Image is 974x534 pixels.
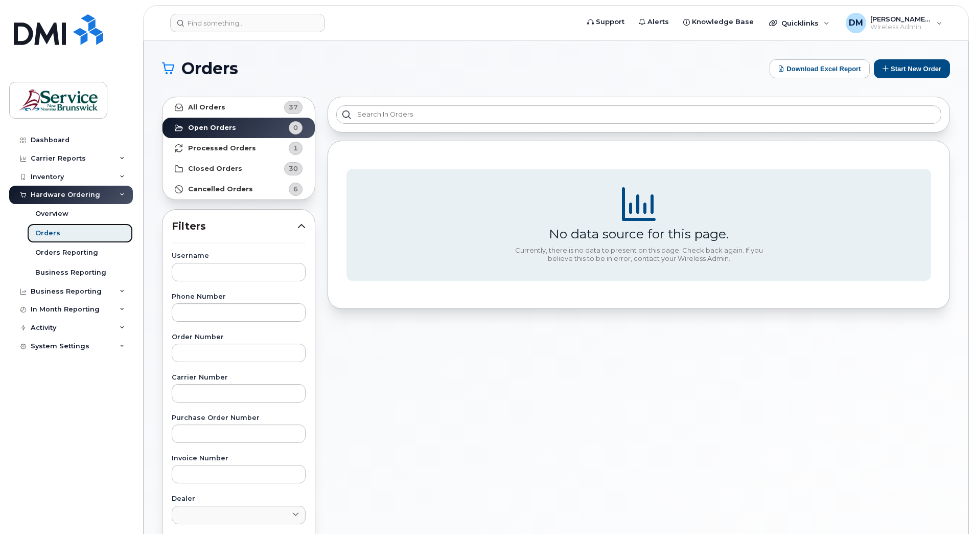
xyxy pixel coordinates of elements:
label: Username [172,253,306,259]
span: Orders [181,61,238,76]
a: Closed Orders30 [163,159,315,179]
label: Purchase Order Number [172,415,306,421]
span: 30 [289,164,298,173]
label: Order Number [172,334,306,341]
strong: All Orders [188,103,225,112]
strong: Closed Orders [188,165,242,173]
span: 37 [289,102,298,112]
span: 0 [293,123,298,132]
input: Search in orders [336,105,941,124]
span: 1 [293,143,298,153]
span: 6 [293,184,298,194]
label: Dealer [172,496,306,502]
div: No data source for this page. [549,226,729,241]
div: Currently, there is no data to present on this page. Check back again. If you believe this to be ... [511,247,767,262]
button: Start New Order [874,59,950,78]
strong: Open Orders [188,124,236,132]
label: Invoice Number [172,455,306,462]
a: Processed Orders1 [163,138,315,159]
span: Filters [172,219,297,234]
a: Open Orders0 [163,118,315,138]
strong: Cancelled Orders [188,185,253,193]
label: Carrier Number [172,374,306,381]
a: Cancelled Orders6 [163,179,315,199]
a: All Orders37 [163,97,315,118]
button: Download Excel Report [770,59,870,78]
strong: Processed Orders [188,144,256,152]
label: Phone Number [172,294,306,300]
